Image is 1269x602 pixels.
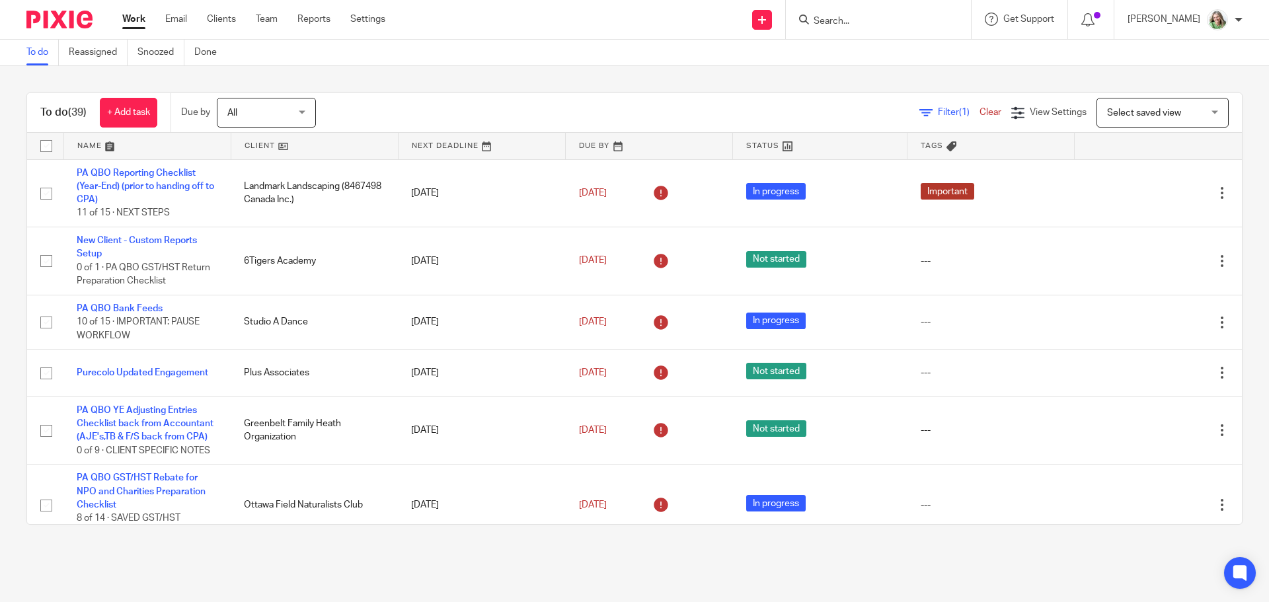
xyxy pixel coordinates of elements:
td: 6Tigers Academy [231,227,398,295]
div: --- [921,498,1061,511]
div: --- [921,366,1061,379]
td: Greenbelt Family Heath Organization [231,396,398,465]
a: PA QBO YE Adjusting Entries Checklist back from Accountant (AJE's,TB & F/S back from CPA) [77,406,213,442]
span: Not started [746,363,806,379]
td: Studio A Dance [231,295,398,349]
td: [DATE] [398,350,565,396]
span: Get Support [1003,15,1054,24]
span: [DATE] [579,500,607,509]
a: Reassigned [69,40,128,65]
span: [DATE] [579,426,607,435]
span: Not started [746,251,806,268]
a: Settings [350,13,385,26]
span: [DATE] [579,256,607,266]
a: New Client - Custom Reports Setup [77,236,197,258]
span: (39) [68,107,87,118]
span: In progress [746,313,806,329]
span: Not started [746,420,806,437]
td: [DATE] [398,295,565,349]
a: To do [26,40,59,65]
p: Due by [181,106,210,119]
span: [DATE] [579,368,607,377]
span: View Settings [1030,108,1087,117]
img: Pixie [26,11,93,28]
td: Plus Associates [231,350,398,396]
span: All [227,108,237,118]
div: --- [921,424,1061,437]
a: PA QBO GST/HST Rebate for NPO and Charities Preparation Checklist [77,473,206,509]
td: [DATE] [398,227,565,295]
span: 11 of 15 · NEXT STEPS [77,209,170,218]
span: Important [921,183,974,200]
span: Select saved view [1107,108,1181,118]
a: PA QBO Bank Feeds [77,304,163,313]
a: PA QBO Reporting Checklist (Year-End) (prior to handing off to CPA) [77,169,214,205]
td: [DATE] [398,396,565,465]
span: 0 of 9 · CLIENT SPECIFIC NOTES [77,446,210,455]
span: Filter [938,108,980,117]
span: In progress [746,183,806,200]
a: Team [256,13,278,26]
span: [DATE] [579,188,607,198]
td: [DATE] [398,465,565,546]
img: KC%20Photo.jpg [1207,9,1228,30]
a: Work [122,13,145,26]
span: 8 of 14 · SAVED GST/HST REPORTS TO CLIENT FOLDER [77,513,203,537]
a: Purecolo Updated Engagement [77,368,208,377]
td: Landmark Landscaping (8467498 Canada Inc.) [231,159,398,227]
a: Clear [980,108,1001,117]
span: 0 of 1 · PA QBO GST/HST Return Preparation Checklist [77,263,210,286]
span: (1) [959,108,970,117]
a: Clients [207,13,236,26]
a: Email [165,13,187,26]
a: Reports [297,13,330,26]
a: Snoozed [137,40,184,65]
span: In progress [746,495,806,511]
td: [DATE] [398,159,565,227]
a: + Add task [100,98,157,128]
input: Search [812,16,931,28]
div: --- [921,315,1061,328]
span: 10 of 15 · IMPORTANT: PAUSE WORKFLOW [77,317,200,340]
h1: To do [40,106,87,120]
td: Ottawa Field Naturalists Club [231,465,398,546]
p: [PERSON_NAME] [1128,13,1200,26]
span: [DATE] [579,317,607,326]
span: Tags [921,142,943,149]
a: Done [194,40,227,65]
div: --- [921,254,1061,268]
